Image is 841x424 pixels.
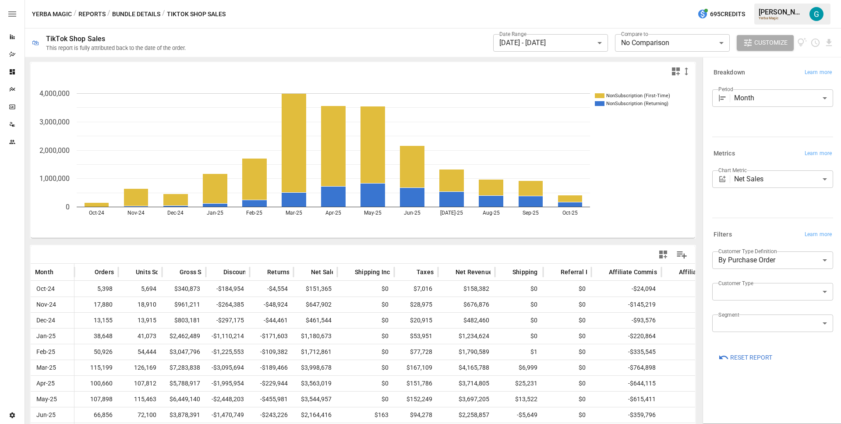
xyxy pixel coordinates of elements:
span: $0 [342,376,390,391]
text: NonSubscription (First-Time) [606,93,670,99]
div: / [107,9,110,20]
button: Sort [548,266,560,278]
span: $3,563,019 [298,376,333,391]
span: -$184,954 [210,281,245,297]
span: -$44,461 [254,313,289,328]
span: Dec-24 [35,313,70,328]
span: $6,999 [499,360,539,375]
span: $2,258,857 [442,407,491,423]
span: $961,211 [166,297,201,312]
span: $461,544 [298,313,333,328]
span: $0 [666,329,749,344]
span: Jan-25 [35,329,70,344]
button: Sort [666,266,678,278]
span: -$4,554 [254,281,289,297]
span: 17,880 [79,297,114,312]
span: $1,180,673 [298,329,333,344]
span: -$7 [666,376,749,391]
span: 50,926 [79,344,114,360]
span: $0 [548,392,587,407]
div: No Comparison [615,34,730,52]
span: Learn more [805,149,832,158]
span: $53,951 [399,329,434,344]
span: $0 [342,297,390,312]
text: May-25 [364,210,382,216]
span: -$1,995,954 [210,376,245,391]
span: -$644,115 [596,376,657,391]
div: / [74,9,77,20]
span: -$1,470,749 [210,407,245,423]
span: Shipping Income [355,268,403,276]
span: $0 [548,313,587,328]
div: By Purchase Order [712,251,833,269]
h6: Breakdown [714,68,745,78]
span: $158,382 [442,281,491,297]
span: -$615,411 [596,392,657,407]
span: $0 [342,281,390,297]
span: 100,660 [79,376,114,391]
span: $2,462,489 [166,329,201,344]
text: Jun-25 [404,210,420,216]
label: Compare to [621,30,648,38]
text: Jan-25 [207,210,223,216]
h6: Metrics [714,149,735,159]
button: View documentation [797,35,807,51]
span: -$109,382 [254,344,289,360]
span: Feb-25 [35,344,70,360]
span: 115,463 [123,392,158,407]
span: Reset Report [730,352,772,363]
span: Affiliate Partner Commission [679,268,762,276]
span: 5,694 [123,281,158,297]
button: Sort [81,266,94,278]
span: $28,975 [399,297,434,312]
span: $0 [342,313,390,328]
svg: A chart. [31,80,689,238]
span: $1,790,589 [442,344,491,360]
span: $7,283,838 [166,360,201,375]
text: 3,000,000 [39,118,70,126]
span: $1,234,624 [442,329,491,344]
span: Learn more [805,230,832,239]
span: $3,714,805 [442,376,491,391]
span: $0 [666,344,749,360]
span: $167,109 [399,360,434,375]
div: TikTok Shop Sales [46,35,106,43]
label: Segment [718,311,739,318]
span: $0 [548,407,587,423]
button: Sort [210,266,223,278]
span: $0 [666,281,749,297]
button: Manage Columns [672,245,692,265]
span: Jun-25 [35,407,70,423]
text: Aug-25 [483,210,500,216]
text: Nov-24 [127,210,145,216]
span: Oct-24 [35,281,70,297]
span: $0 [499,329,539,344]
span: Customize [754,37,788,48]
span: -$1,225,553 [210,344,245,360]
span: $2,164,416 [298,407,333,423]
div: Month [734,89,833,107]
span: $0 [666,313,749,328]
span: Returns [267,268,290,276]
span: $3,047,796 [166,344,201,360]
span: Mar-25 [35,360,70,375]
span: $6,449,140 [166,392,201,407]
span: $3,998,678 [298,360,333,375]
span: -$2,448,203 [210,392,245,407]
span: $340,873 [166,281,201,297]
span: 695 Credits [710,9,745,20]
span: $163 [342,407,390,423]
text: Oct-25 [562,210,578,216]
span: Apr-25 [35,376,70,391]
span: Orders [95,268,114,276]
button: Sort [54,266,67,278]
span: 115,199 [79,360,114,375]
span: Units Sold [136,268,165,276]
span: $676,876 [442,297,491,312]
span: 18,910 [123,297,158,312]
span: $151,365 [298,281,333,297]
span: -$243,226 [254,407,289,423]
div: Net Sales [734,170,833,188]
span: -$145,219 [596,297,657,312]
